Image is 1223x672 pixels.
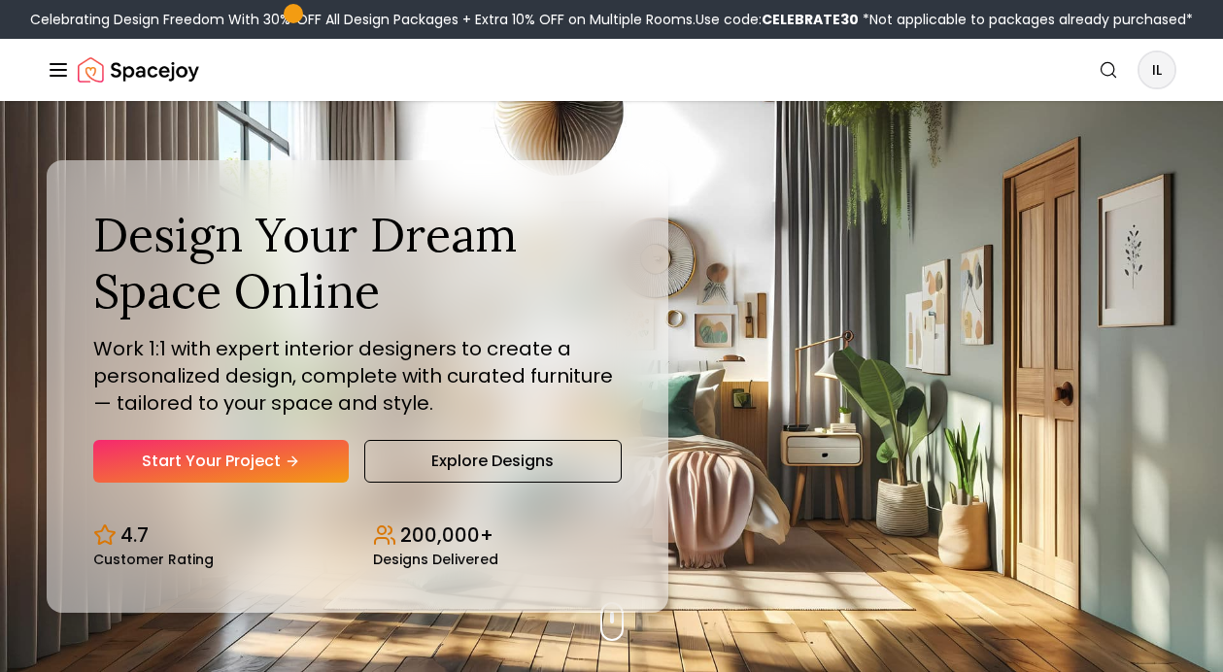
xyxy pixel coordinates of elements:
div: Design stats [93,506,622,566]
span: *Not applicable to packages already purchased* [859,10,1193,29]
button: IL [1138,50,1176,89]
span: IL [1139,52,1174,87]
div: Celebrating Design Freedom With 30% OFF All Design Packages + Extra 10% OFF on Multiple Rooms. [30,10,1193,29]
nav: Global [47,39,1176,101]
p: Work 1:1 with expert interior designers to create a personalized design, complete with curated fu... [93,335,622,417]
a: Explore Designs [364,440,622,483]
img: Spacejoy Logo [78,50,199,89]
h1: Design Your Dream Space Online [93,207,622,319]
small: Customer Rating [93,553,214,566]
p: 200,000+ [400,521,493,549]
p: 4.7 [120,521,149,549]
span: Use code: [696,10,859,29]
a: Spacejoy [78,50,199,89]
small: Designs Delivered [373,553,498,566]
b: CELEBRATE30 [762,10,859,29]
a: Start Your Project [93,440,349,483]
